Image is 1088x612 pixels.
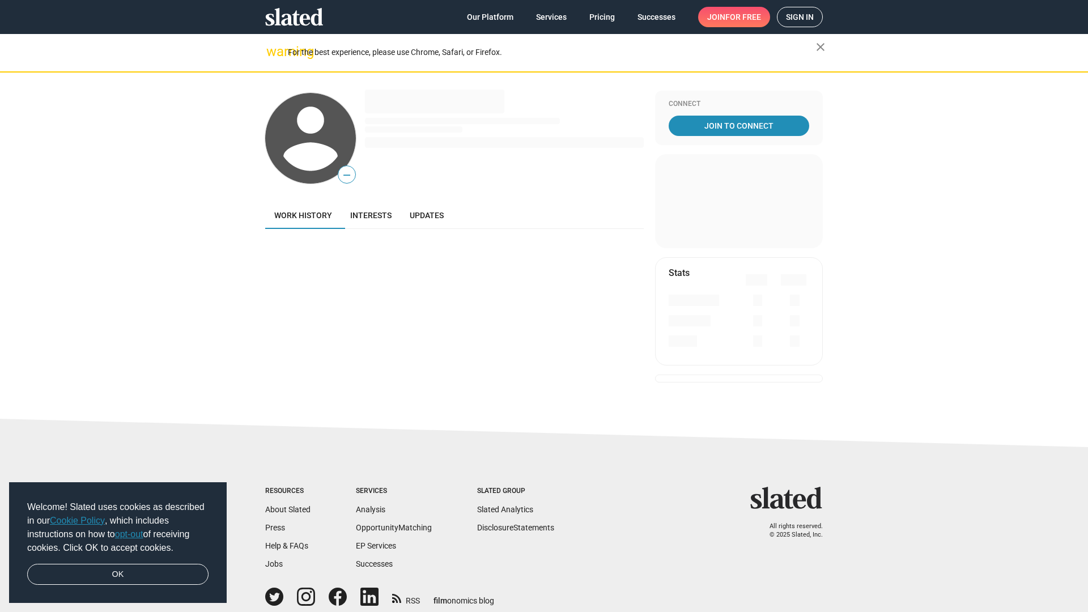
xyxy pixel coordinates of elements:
[356,487,432,496] div: Services
[536,7,567,27] span: Services
[27,564,209,585] a: dismiss cookie message
[698,7,770,27] a: Joinfor free
[671,116,807,136] span: Join To Connect
[628,7,685,27] a: Successes
[707,7,761,27] span: Join
[341,202,401,229] a: Interests
[356,523,432,532] a: OpportunityMatching
[786,7,814,27] span: Sign in
[477,505,533,514] a: Slated Analytics
[589,7,615,27] span: Pricing
[350,211,392,220] span: Interests
[580,7,624,27] a: Pricing
[265,559,283,568] a: Jobs
[669,267,690,279] mat-card-title: Stats
[814,40,827,54] mat-icon: close
[265,541,308,550] a: Help & FAQs
[265,487,311,496] div: Resources
[274,211,332,220] span: Work history
[637,7,675,27] span: Successes
[725,7,761,27] span: for free
[433,586,494,606] a: filmonomics blog
[527,7,576,27] a: Services
[288,45,816,60] div: For the best experience, please use Chrome, Safari, or Firefox.
[115,529,143,539] a: opt-out
[338,168,355,182] span: —
[265,202,341,229] a: Work history
[266,45,280,58] mat-icon: warning
[9,482,227,603] div: cookieconsent
[265,523,285,532] a: Press
[458,7,522,27] a: Our Platform
[356,541,396,550] a: EP Services
[777,7,823,27] a: Sign in
[392,589,420,606] a: RSS
[265,505,311,514] a: About Slated
[433,596,447,605] span: film
[669,100,809,109] div: Connect
[356,559,393,568] a: Successes
[401,202,453,229] a: Updates
[410,211,444,220] span: Updates
[758,522,823,539] p: All rights reserved. © 2025 Slated, Inc.
[477,523,554,532] a: DisclosureStatements
[356,505,385,514] a: Analysis
[669,116,809,136] a: Join To Connect
[467,7,513,27] span: Our Platform
[477,487,554,496] div: Slated Group
[27,500,209,555] span: Welcome! Slated uses cookies as described in our , which includes instructions on how to of recei...
[50,516,105,525] a: Cookie Policy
